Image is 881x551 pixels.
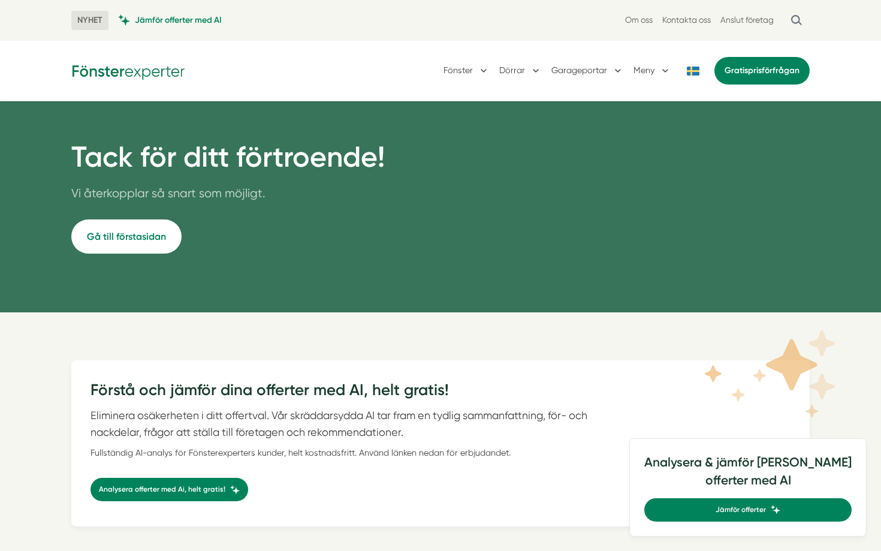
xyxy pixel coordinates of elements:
span: Gratis [725,65,748,76]
a: Om oss [625,14,653,26]
button: Fönster [443,55,490,86]
a: Jämför offerter [644,498,852,522]
span: Analysera offerter med Ai, helt gratis! [99,484,225,495]
button: Öppna sök [783,10,810,31]
p: Vi återkopplar så snart som möjligt. [71,184,385,209]
button: Dörrar [499,55,542,86]
a: Analysera offerter med Ai, helt gratis! [90,478,248,501]
p: Eliminera osäkerheten i ditt offertval. Vår skräddarsydda AI tar fram en tydlig sammanfattning, f... [90,407,612,441]
a: Jämför offerter med AI [118,14,222,26]
a: Anslut företag [720,14,774,26]
span: Jämför offerter [716,504,766,516]
div: Fullständig AI-analys för Fönsterexperters kunder, helt kostnadsfritt. Använd länken nedan för er... [90,447,612,459]
a: Gratisprisförfrågan [714,57,810,85]
span: NYHET [71,11,108,30]
h3: Förstå och jämför dina offerter med AI, helt gratis! [90,380,612,407]
h1: Tack för ditt förtroende! [71,140,385,184]
img: Fönsterexperter Logotyp [71,61,185,80]
button: Meny [633,55,671,86]
button: Garageportar [551,55,624,86]
a: Kontakta oss [662,14,711,26]
span: Jämför offerter med AI [135,14,222,26]
h4: Analysera & jämför [PERSON_NAME] offerter med AI [644,453,852,498]
a: Gå till förstasidan [71,219,182,254]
